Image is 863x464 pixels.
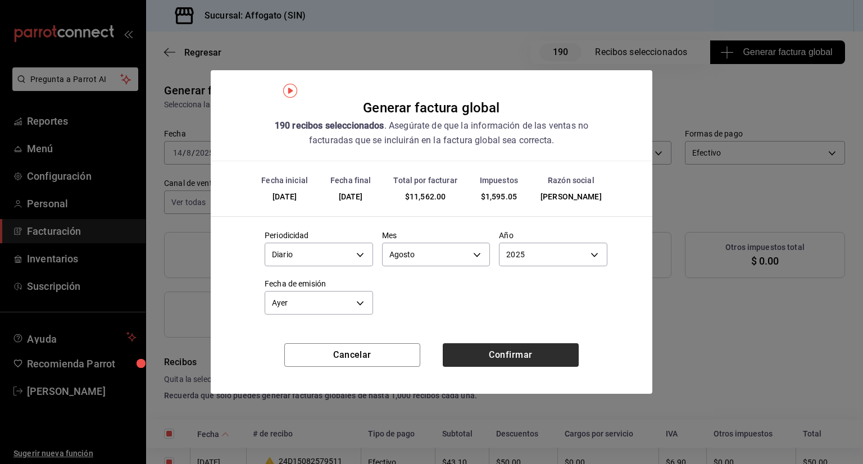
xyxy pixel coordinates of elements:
strong: 190 recibos seleccionados [275,120,384,131]
span: $11,562.00 [405,192,446,201]
label: Año [499,231,607,239]
span: $1,595.05 [481,192,517,201]
button: Cancelar [284,343,420,367]
div: . Asegúrate de que la información de las ventas no facturadas que se incluirán en la factura glob... [274,119,589,147]
div: [DATE] [261,191,308,203]
div: Fecha final [330,175,371,186]
div: [DATE] [330,191,371,203]
div: Agosto [382,243,490,266]
div: 2025 [499,243,607,266]
label: Periodicidad [265,231,373,239]
label: Fecha de emisión [265,280,373,288]
div: Ayer [265,291,373,315]
label: Mes [382,231,490,239]
div: Impuestos [480,175,518,186]
div: Fecha inicial [261,175,308,186]
div: Total por facturar [393,175,457,186]
div: Razón social [540,175,602,186]
div: Diario [265,243,373,266]
button: Confirmar [443,343,579,367]
div: Generar factura global [363,97,499,119]
img: Tooltip marker [283,84,297,98]
div: [PERSON_NAME] [540,191,602,203]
